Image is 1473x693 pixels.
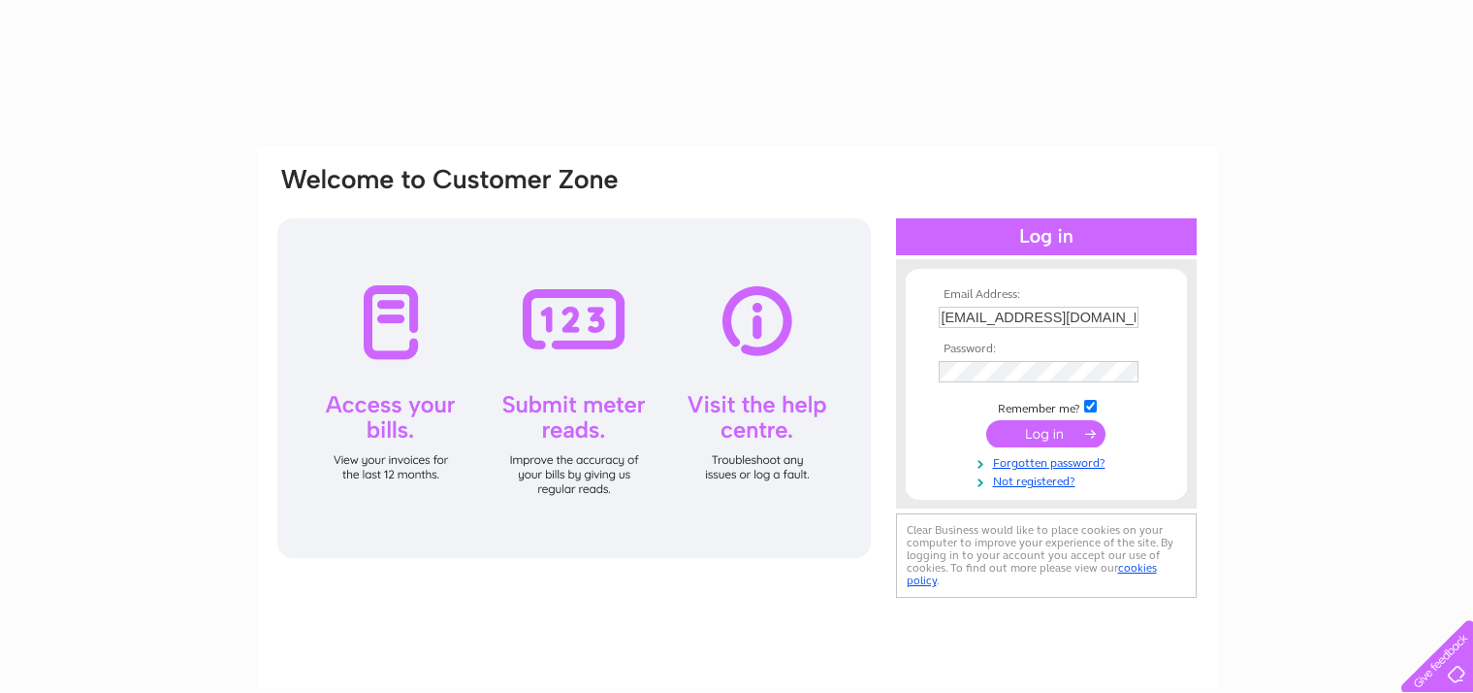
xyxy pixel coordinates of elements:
[934,343,1159,356] th: Password:
[939,471,1159,489] a: Not registered?
[939,452,1159,471] a: Forgotten password?
[986,420,1105,447] input: Submit
[934,288,1159,302] th: Email Address:
[907,561,1157,587] a: cookies policy
[896,513,1197,598] div: Clear Business would like to place cookies on your computer to improve your experience of the sit...
[934,397,1159,416] td: Remember me?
